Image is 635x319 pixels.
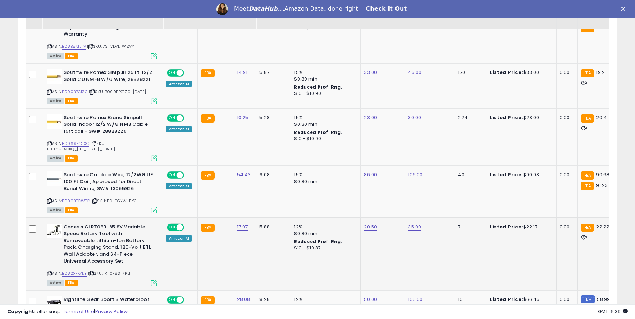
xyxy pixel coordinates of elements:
div: $10 - $10.90 [294,136,355,142]
b: Listed Price: [490,114,523,121]
span: OFF [183,115,195,121]
div: 5.28 [259,114,285,121]
div: 0.00 [560,171,572,178]
div: $66.45 [490,296,551,303]
b: Southwire Romex Brand Simpull Solid Indoor 12/2 W/G NMB Cable 15ft coil - SW# 28828226 [64,114,153,137]
span: OFF [183,70,195,76]
div: 40 [458,171,481,178]
div: $10 - $10.90 [294,91,355,97]
b: Listed Price: [490,171,523,178]
a: 23.00 [364,114,377,121]
a: 20.50 [364,223,377,231]
span: 90.68 [596,171,609,178]
div: ASIN: [47,224,157,285]
a: 10.25 [237,114,249,121]
span: All listings currently available for purchase on Amazon [47,98,64,104]
small: FBA [581,69,594,77]
div: 224 [458,114,481,121]
a: 105.00 [408,296,423,303]
span: FBA [65,207,78,213]
div: Amazon AI [166,235,192,242]
img: 41a7sGzf17L._SL40_.jpg [47,296,62,311]
div: 9.08 [259,171,285,178]
span: 28.59 [596,24,609,31]
a: Privacy Policy [95,308,128,315]
div: 12% [294,224,355,230]
div: ASIN: [47,69,157,103]
div: 15% [294,114,355,121]
div: $10 - $10.87 [294,245,355,251]
div: 8.28 [259,296,285,303]
div: Close [621,7,628,11]
span: OFF [183,172,195,178]
span: FBA [65,155,78,162]
span: | SKU: B0069F4CXQ_[US_STATE]_[DATE] [47,141,115,152]
span: | SKU: ED-OSYW-FY3H [91,198,140,204]
div: $22.17 [490,224,551,230]
span: All listings currently available for purchase on Amazon [47,280,64,286]
span: ON [168,115,177,121]
small: FBA [581,182,594,190]
small: FBA [201,69,214,77]
span: FBA [65,280,78,286]
div: $0.30 min [294,230,355,237]
strong: Copyright [7,308,34,315]
span: FBA [65,98,78,104]
div: 0.00 [560,114,572,121]
div: $33.00 [490,69,551,76]
small: FBA [201,171,214,180]
img: 41rhDuo9ofL._SL40_.jpg [47,224,62,238]
img: Profile image for Georgie [216,3,228,15]
div: 7 [458,224,481,230]
a: Check It Out [366,5,407,13]
b: Listed Price: [490,223,523,230]
span: FBA [65,53,78,59]
span: 22.22 [596,223,609,230]
a: B08B5KTLTV [62,43,86,50]
span: ON [168,70,177,76]
a: 14.91 [237,69,248,76]
div: $0.30 min [294,121,355,128]
div: 15% [294,69,355,76]
div: Amazon AI [166,126,192,132]
span: 91.23 [596,182,608,189]
span: 19.2 [596,69,605,76]
div: $90.93 [490,171,551,178]
b: Genesis GLRT08B-65 8V Variable Speed Rotary Tool with Removeable Lithium-Ion Battery Pack, Chargi... [64,224,153,266]
i: DataHub... [249,5,284,12]
a: 50.00 [364,296,377,303]
a: 30.00 [408,114,421,121]
div: $23.00 [490,114,551,121]
b: Listed Price: [490,69,523,76]
small: FBA [581,224,594,232]
a: 28.08 [237,296,250,303]
div: 12% [294,296,355,303]
span: OFF [183,224,195,230]
div: $0.30 min [294,178,355,185]
b: Reduced Prof. Rng. [294,238,342,245]
div: Meet Amazon Data, done right. [234,5,360,13]
b: Reduced Prof. Rng. [294,84,342,90]
img: 21LFTn8-7mL._SL40_.jpg [47,114,62,129]
img: 21Ay7vdtJBL._SL40_.jpg [47,171,62,186]
div: Amazon AI [166,183,192,189]
span: | SKU: 7S-VD7L-WZVY [87,43,134,49]
a: B0069F4CXQ [62,141,89,147]
small: FBA [581,171,594,180]
div: ASIN: [47,3,157,58]
div: ASIN: [47,171,157,212]
span: 20.4 [596,114,607,121]
div: seller snap | | [7,308,128,315]
div: 15% [294,171,355,178]
div: ASIN: [47,114,157,161]
div: 5.88 [259,224,285,230]
a: B000BPCWTG [62,198,90,204]
div: 5.87 [259,69,285,76]
img: 21LFTn8-7mL._SL40_.jpg [47,69,62,84]
div: 0.00 [560,224,572,230]
small: FBA [201,296,214,304]
div: Amazon AI [166,81,192,87]
span: 2025-10-14 16:39 GMT [598,308,628,315]
a: 35.00 [408,223,421,231]
b: Listed Price: [490,296,523,303]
